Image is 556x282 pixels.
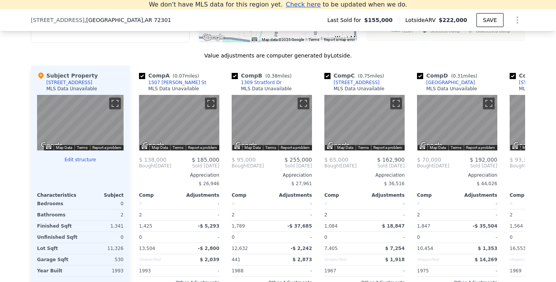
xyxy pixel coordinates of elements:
[232,246,248,251] span: 12,632
[232,198,270,209] div: 0
[46,79,92,86] div: [STREET_ADDRESS]
[173,145,183,150] a: Terms
[439,17,467,23] span: $222,000
[510,223,523,229] span: 1,564
[359,73,370,79] span: 0.75
[476,29,510,34] text: Unselected Comp
[139,254,178,265] div: Unspecified
[324,163,357,169] div: [DATE]
[152,145,168,150] button: Map Data
[475,257,497,262] span: $ 14,269
[417,163,449,169] div: [DATE]
[417,95,497,150] div: Street View
[324,254,363,265] div: Unspecified
[402,29,413,34] text: 72301
[148,79,206,86] div: 1507 [PERSON_NAME] St
[232,157,256,163] span: $ 95,000
[510,198,548,209] div: 0
[309,37,319,42] a: Terms
[31,52,525,59] div: Value adjustments are computer generated by Lotside .
[82,254,124,265] div: 530
[142,145,147,149] button: Keyboard shortcuts
[324,235,327,240] span: 0
[510,246,526,251] span: 16,553
[201,32,226,42] a: Open this area in Google Maps (opens a new window)
[232,235,235,240] span: 0
[385,246,405,251] span: $ 7,254
[459,265,497,276] div: -
[510,254,548,265] div: Unspecified
[241,79,282,86] div: 1309 Stratford Dr
[477,181,497,186] span: $ 44,026
[285,157,312,163] span: $ 255,000
[291,246,312,251] span: -$ 2,242
[431,29,460,34] text: Selected Comp
[232,95,312,150] div: Street View
[232,223,245,229] span: 1,789
[357,163,405,169] span: Sold [DATE]
[37,95,124,150] div: Street View
[139,192,179,198] div: Comp
[417,163,434,169] span: Bought
[385,257,405,262] span: $ 1,918
[252,37,257,41] button: Keyboard shortcuts
[46,86,97,92] div: MLS Data Unavailable
[37,157,124,163] button: Edit structure
[337,145,353,150] button: Map Data
[419,140,444,150] img: Google
[199,181,219,186] span: $ 26,946
[483,98,495,109] button: Toggle fullscreen view
[510,235,513,240] span: 0
[170,73,202,79] span: ( miles)
[281,145,310,150] a: Report a problem
[417,223,430,229] span: 1,847
[148,86,199,92] div: MLS Data Unavailable
[37,221,79,231] div: Finished Sqft
[417,235,420,240] span: 0
[109,98,121,109] button: Toggle fullscreen view
[31,16,85,24] span: [STREET_ADDRESS]
[139,72,202,79] div: Comp A
[417,72,480,79] div: Comp D
[181,265,219,276] div: -
[287,223,312,229] span: -$ 37,685
[358,145,369,150] a: Terms
[324,37,355,42] a: Report a map error
[200,257,219,262] span: $ 2,039
[139,157,166,163] span: $ 138,000
[273,265,312,276] div: -
[334,79,380,86] div: [STREET_ADDRESS]
[181,232,219,243] div: -
[448,73,480,79] span: ( miles)
[405,16,439,24] span: Lotside ARV
[459,209,497,220] div: -
[417,254,456,265] div: Unspecified
[139,95,219,150] div: Street View
[473,223,497,229] span: -$ 35,504
[232,163,264,169] div: [DATE]
[324,192,364,198] div: Comp
[366,209,405,220] div: -
[273,209,312,220] div: -
[324,265,363,276] div: 1967
[232,79,282,86] a: 1309 Stratford Dr
[139,163,171,169] div: [DATE]
[273,232,312,243] div: -
[417,265,456,276] div: 1975
[139,95,219,150] div: Map
[265,145,276,150] a: Terms
[37,254,79,265] div: Garage Sqft
[139,246,155,251] span: 13,504
[232,209,270,220] div: 2
[232,95,312,150] div: Map
[37,72,98,79] div: Subject Property
[286,1,320,8] span: Check here
[366,265,405,276] div: -
[232,265,270,276] div: 1988
[234,145,240,149] button: Keyboard shortcuts
[366,232,405,243] div: -
[510,209,548,220] div: 2
[522,145,539,150] button: Map Data
[56,145,72,150] button: Map Data
[179,192,219,198] div: Adjustments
